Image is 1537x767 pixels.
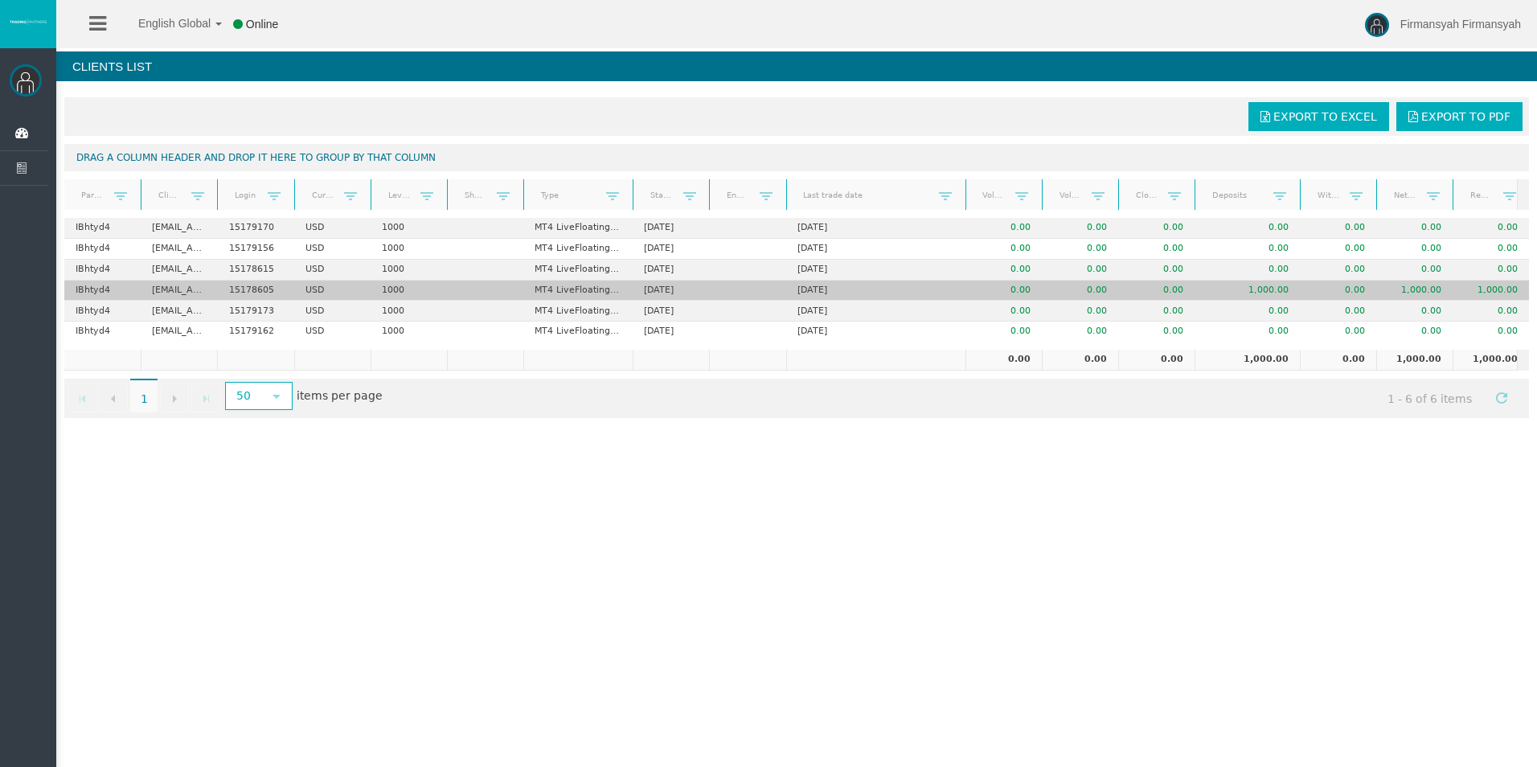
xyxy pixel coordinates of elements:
td: 0.00 [965,281,1042,301]
td: [EMAIL_ADDRESS][DOMAIN_NAME] [141,260,217,281]
td: [DATE] [633,218,709,239]
td: MT4 LiveFloatingSpreadAccount [523,260,633,281]
td: 0.00 [1118,350,1195,371]
td: USD [294,301,371,322]
td: 15178615 [217,260,293,281]
a: Export to PDF [1396,102,1523,131]
a: Go to the next page [160,383,189,412]
td: 0.00 [965,301,1042,322]
td: 1000 [371,301,447,322]
a: Net deposits [1384,184,1427,206]
a: Export to Excel [1248,102,1389,131]
td: IBhtyd4 [64,260,141,281]
td: MT4 LiveFloatingSpreadAccount [523,301,633,322]
td: 0.00 [965,239,1042,260]
td: 0.00 [1300,260,1376,281]
td: USD [294,281,371,301]
td: 1,000.00 [1195,350,1300,371]
span: Firmansyah Firmansyah [1400,18,1521,31]
td: MT4 LiveFloatingSpreadAccount [523,218,633,239]
td: 0.00 [1453,239,1529,260]
td: USD [294,260,371,281]
td: 0.00 [1300,281,1376,301]
a: Real equity [1461,184,1503,206]
td: [DATE] [786,281,965,301]
td: [EMAIL_ADDRESS][DOMAIN_NAME] [141,239,217,260]
td: [DATE] [786,218,965,239]
img: user-image [1365,13,1389,37]
td: 0.00 [1376,322,1453,342]
td: 1000 [371,239,447,260]
td: 0.00 [1453,218,1529,239]
td: 1,000.00 [1453,281,1529,301]
span: Go to the next page [168,392,181,405]
span: Export to PDF [1421,110,1510,123]
td: 0.00 [965,218,1042,239]
td: [DATE] [786,260,965,281]
span: Go to the first page [76,392,89,405]
h4: Clients List [56,51,1537,81]
td: 0.00 [1195,301,1300,322]
td: IBhtyd4 [64,239,141,260]
td: [DATE] [633,281,709,301]
td: 0.00 [1042,322,1118,342]
td: [DATE] [786,239,965,260]
td: 0.00 [1195,322,1300,342]
a: Last trade date [793,184,939,206]
a: Login [225,184,268,206]
a: Refresh [1488,383,1515,411]
span: select [270,390,283,403]
td: 0.00 [1376,239,1453,260]
span: Refresh [1495,392,1508,404]
a: Currency [301,184,344,206]
a: Short Code [454,184,497,206]
img: logo.svg [8,18,48,25]
td: 0.00 [1195,239,1300,260]
td: 1,000.00 [1453,350,1529,371]
span: items per page [221,383,383,410]
td: 1000 [371,218,447,239]
td: 0.00 [1300,301,1376,322]
a: Partner code [71,184,114,206]
td: 0.00 [1453,301,1529,322]
span: 50 [227,383,261,408]
td: 0.00 [1118,218,1195,239]
td: 1000 [371,322,447,342]
td: 0.00 [1300,322,1376,342]
span: 1 - 6 of 6 items [1373,383,1487,413]
td: [EMAIL_ADDRESS][DOMAIN_NAME] [141,322,217,342]
td: 0.00 [965,322,1042,342]
td: MT4 LiveFloatingSpreadAccount [523,281,633,301]
span: Export to Excel [1273,110,1377,123]
a: Go to the first page [68,383,97,412]
span: English Global [117,17,211,30]
span: Online [246,18,278,31]
td: USD [294,322,371,342]
td: [DATE] [633,301,709,322]
td: [DATE] [786,322,965,342]
td: 15179162 [217,322,293,342]
td: IBhtyd4 [64,218,141,239]
span: Go to the previous page [107,392,120,405]
td: [EMAIL_ADDRESS][DOMAIN_NAME] [141,301,217,322]
td: 0.00 [1453,260,1529,281]
td: USD [294,218,371,239]
td: [EMAIL_ADDRESS][DOMAIN_NAME] [141,281,217,301]
a: Type [531,184,607,206]
td: 0.00 [1300,218,1376,239]
td: 0.00 [1042,239,1118,260]
td: 0.00 [1376,260,1453,281]
td: 0.00 [1118,281,1195,301]
td: 0.00 [1118,322,1195,342]
td: 0.00 [1118,301,1195,322]
td: MT4 LiveFloatingSpreadAccount [523,239,633,260]
td: 0.00 [1042,301,1118,322]
a: Go to the last page [191,383,220,412]
td: IBhtyd4 [64,281,141,301]
td: 15179156 [217,239,293,260]
td: 0.00 [1300,350,1376,371]
td: [EMAIL_ADDRESS][DOMAIN_NAME] [141,218,217,239]
span: Go to the last page [199,392,212,405]
a: Start Date [641,184,683,206]
td: 0.00 [1453,322,1529,342]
